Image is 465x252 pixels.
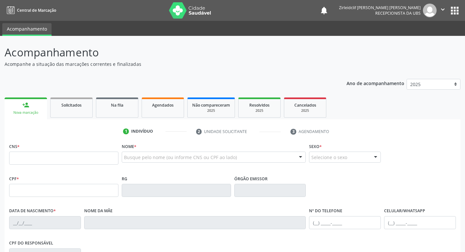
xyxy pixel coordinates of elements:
span: Solicitados [61,102,82,108]
span: Recepcionista da UBS [375,10,421,16]
button: notifications [319,6,329,15]
div: 1 [123,128,129,134]
label: CNS [9,141,20,152]
label: Sexo [309,141,322,152]
label: Data de nascimento [9,206,56,216]
span: Resolvidos [249,102,270,108]
div: 2025 [243,108,276,113]
div: 2025 [289,108,321,113]
label: Órgão emissor [234,174,268,184]
button:  [437,4,449,17]
button: apps [449,5,460,16]
div: Nova marcação [9,110,42,115]
label: RG [122,174,127,184]
p: Ano de acompanhamento [347,79,404,87]
span: Busque pelo nome (ou informe CNS ou CPF ao lado) [124,154,237,161]
p: Acompanhe a situação das marcações correntes e finalizadas [5,61,324,67]
a: Acompanhamento [2,23,52,36]
input: (__) _____-_____ [309,216,381,229]
span: Na fila [111,102,123,108]
label: Nome da mãe [84,206,113,216]
img: img [423,4,437,17]
div: Zirleidclif [PERSON_NAME] [PERSON_NAME] [339,5,421,10]
div: Indivíduo [131,128,153,134]
input: (__) _____-_____ [384,216,456,229]
i:  [439,6,446,13]
label: Celular/WhatsApp [384,206,425,216]
label: Nº do Telefone [309,206,342,216]
a: Central de Marcação [5,5,56,16]
span: Selecione o sexo [311,154,347,161]
input: __/__/____ [9,216,81,229]
p: Acompanhamento [5,44,324,61]
label: CPF do responsável [9,238,53,248]
span: Cancelados [294,102,316,108]
span: Agendados [152,102,174,108]
label: CPF [9,174,19,184]
span: Não compareceram [192,102,230,108]
span: Central de Marcação [17,7,56,13]
div: person_add [22,101,29,109]
label: Nome [122,141,136,152]
div: 2025 [192,108,230,113]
